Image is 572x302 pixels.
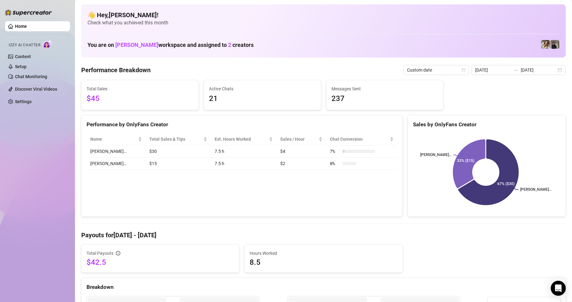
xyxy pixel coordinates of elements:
div: Performance by OnlyFans Creator [87,120,397,129]
th: Total Sales & Tips [146,133,211,145]
span: 2 [228,42,231,48]
div: Breakdown [87,283,560,291]
h4: 👋 Hey, [PERSON_NAME] ! [87,11,560,19]
span: [PERSON_NAME] [115,42,158,48]
span: Total Payouts [87,250,113,257]
h1: You are on workspace and assigned to creators [87,42,254,48]
text: [PERSON_NAME]… [520,188,551,192]
span: Sales / Hour [280,136,317,143]
span: Total Sales & Tips [149,136,202,143]
h4: Performance Breakdown [81,66,151,74]
span: Custom date [407,65,465,75]
span: Messages Sent [331,85,438,92]
span: Check what you achieved this month [87,19,560,26]
span: 7 % [330,148,340,155]
a: Setup [15,64,27,69]
span: to [513,68,518,73]
text: [PERSON_NAME]… [420,153,451,157]
td: $30 [146,145,211,158]
span: $45 [87,93,193,105]
td: 7.5 h [211,158,276,170]
a: Content [15,54,31,59]
td: $2 [276,158,326,170]
div: Sales by OnlyFans Creator [413,120,560,129]
th: Name [87,133,146,145]
span: 237 [331,93,438,105]
td: $15 [146,158,211,170]
a: Chat Monitoring [15,74,47,79]
th: Chat Conversion [326,133,397,145]
img: Paige [541,40,550,49]
a: Discover Viral Videos [15,87,57,92]
span: calendar [462,68,465,72]
th: Sales / Hour [276,133,326,145]
div: Est. Hours Worked [215,136,268,143]
span: Total Sales [87,85,193,92]
img: logo-BBDzfeDw.svg [5,9,52,16]
a: Home [15,24,27,29]
span: 8.5 [250,257,397,267]
span: $42.5 [87,257,234,267]
input: End date [521,67,556,73]
span: 0 % [330,160,340,167]
span: Izzy AI Chatter [9,42,40,48]
td: $4 [276,145,326,158]
h4: Payouts for [DATE] - [DATE] [81,231,566,239]
td: 7.5 h [211,145,276,158]
span: Name [90,136,137,143]
span: Hours Worked [250,250,397,257]
span: 21 [209,93,316,105]
td: [PERSON_NAME]… [87,158,146,170]
img: Anna [550,40,559,49]
span: info-circle [116,251,120,255]
a: Settings [15,99,32,104]
img: AI Chatter [43,40,52,49]
span: swap-right [513,68,518,73]
span: Chat Conversion [330,136,389,143]
td: [PERSON_NAME]… [87,145,146,158]
input: Start date [475,67,511,73]
span: Active Chats [209,85,316,92]
div: Open Intercom Messenger [551,281,566,296]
